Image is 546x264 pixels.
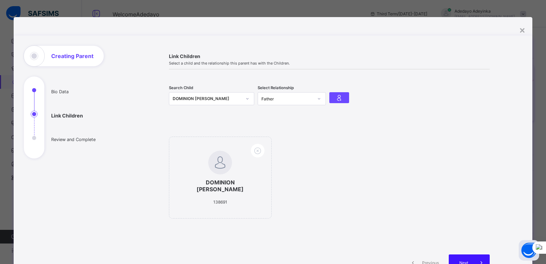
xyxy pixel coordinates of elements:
span: Link Children [169,53,490,59]
span: Select a child and the relationship this parent has with the Children. [169,61,490,66]
img: default.svg [208,151,232,175]
div: Father [261,96,313,101]
span: Select Relationship [258,85,294,90]
span: 138691 [213,199,227,205]
div: × [519,24,526,36]
div: DOMINION [PERSON_NAME] [173,95,242,102]
h1: Creating Parent [51,53,94,59]
span: DOMINION [PERSON_NAME] [183,179,258,193]
span: Search Child [169,85,193,90]
button: Open asap [519,240,539,261]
